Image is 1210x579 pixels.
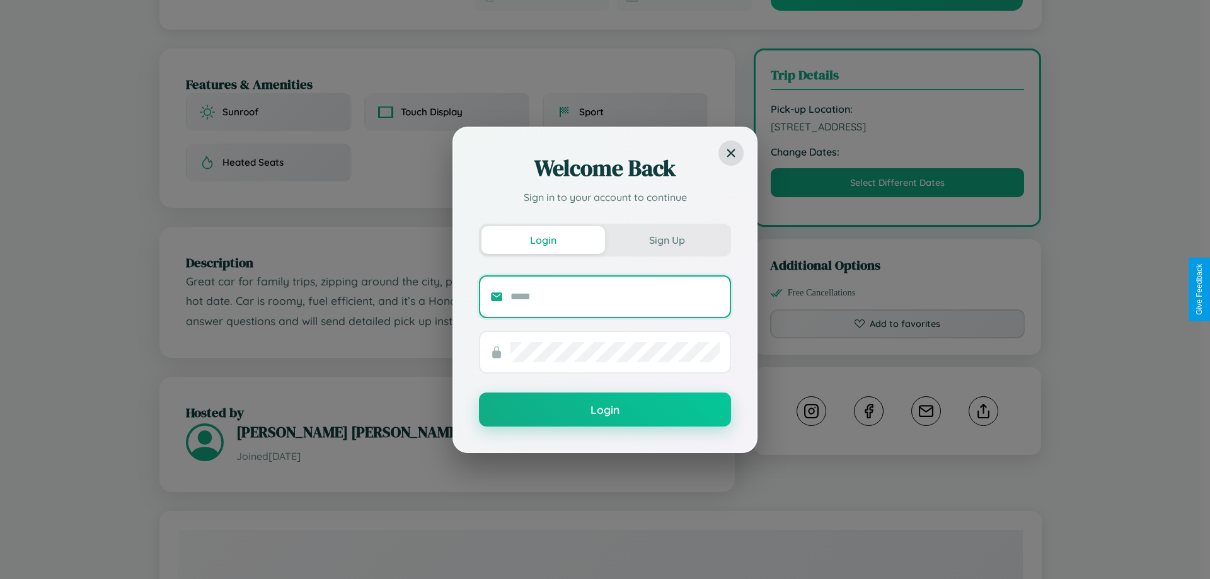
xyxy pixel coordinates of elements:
button: Sign Up [605,226,729,254]
button: Login [481,226,605,254]
p: Sign in to your account to continue [479,190,731,205]
h2: Welcome Back [479,153,731,183]
div: Give Feedback [1195,264,1204,315]
button: Login [479,393,731,427]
